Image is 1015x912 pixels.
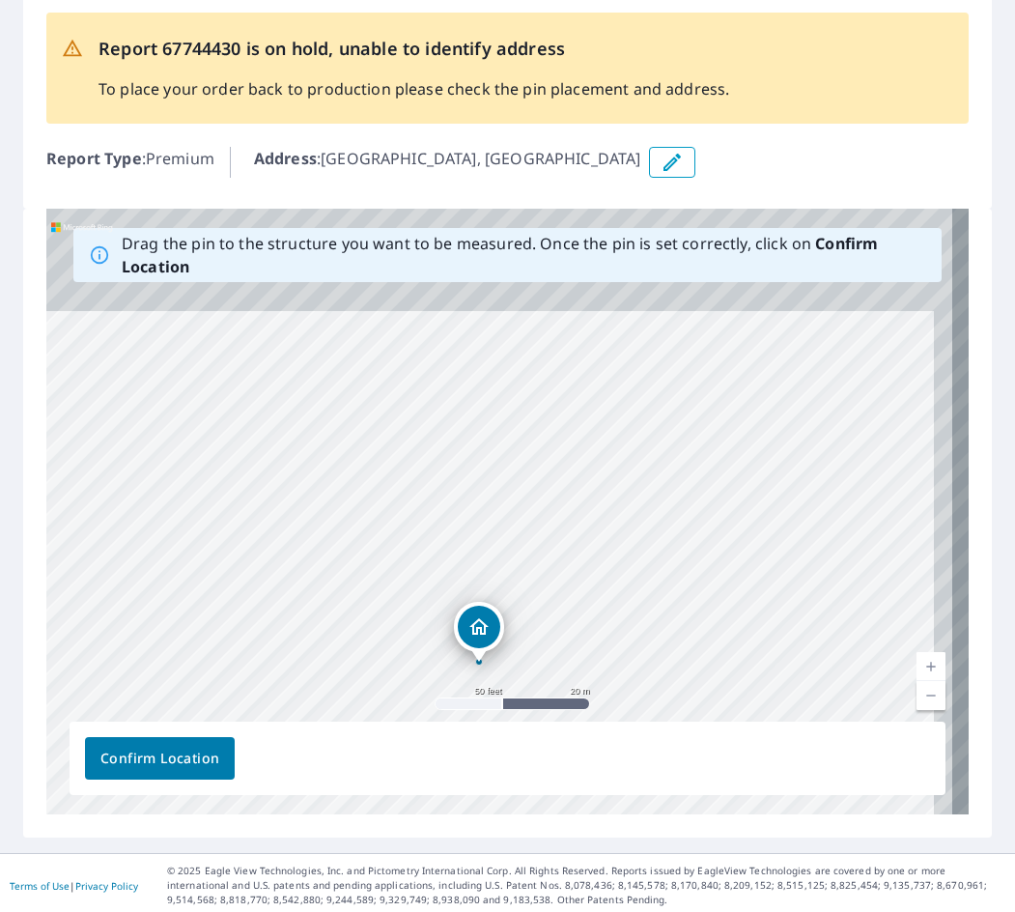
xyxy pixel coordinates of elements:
a: Privacy Policy [75,879,138,893]
p: Drag the pin to the structure you want to be measured. Once the pin is set correctly, click on [122,232,926,278]
a: Current Level 19, Zoom In [916,652,945,681]
div: Dropped pin, building 1, Residential property, Walnut Ave Country Club Hills, IL 60478 [454,602,504,662]
a: Current Level 19, Zoom Out [916,681,945,710]
b: Address [254,148,317,169]
p: © 2025 Eagle View Technologies, Inc. and Pictometry International Corp. All Rights Reserved. Repo... [167,864,1005,907]
p: To place your order back to production please check the pin placement and address. [99,77,729,100]
button: Confirm Location [85,737,235,780]
span: Confirm Location [100,747,219,771]
p: Report 67744430 is on hold, unable to identify address [99,36,729,62]
p: : [GEOGRAPHIC_DATA], [GEOGRAPHIC_DATA] [254,147,641,178]
a: Terms of Use [10,879,70,893]
p: : Premium [46,147,214,178]
p: | [10,880,138,892]
b: Report Type [46,148,142,169]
